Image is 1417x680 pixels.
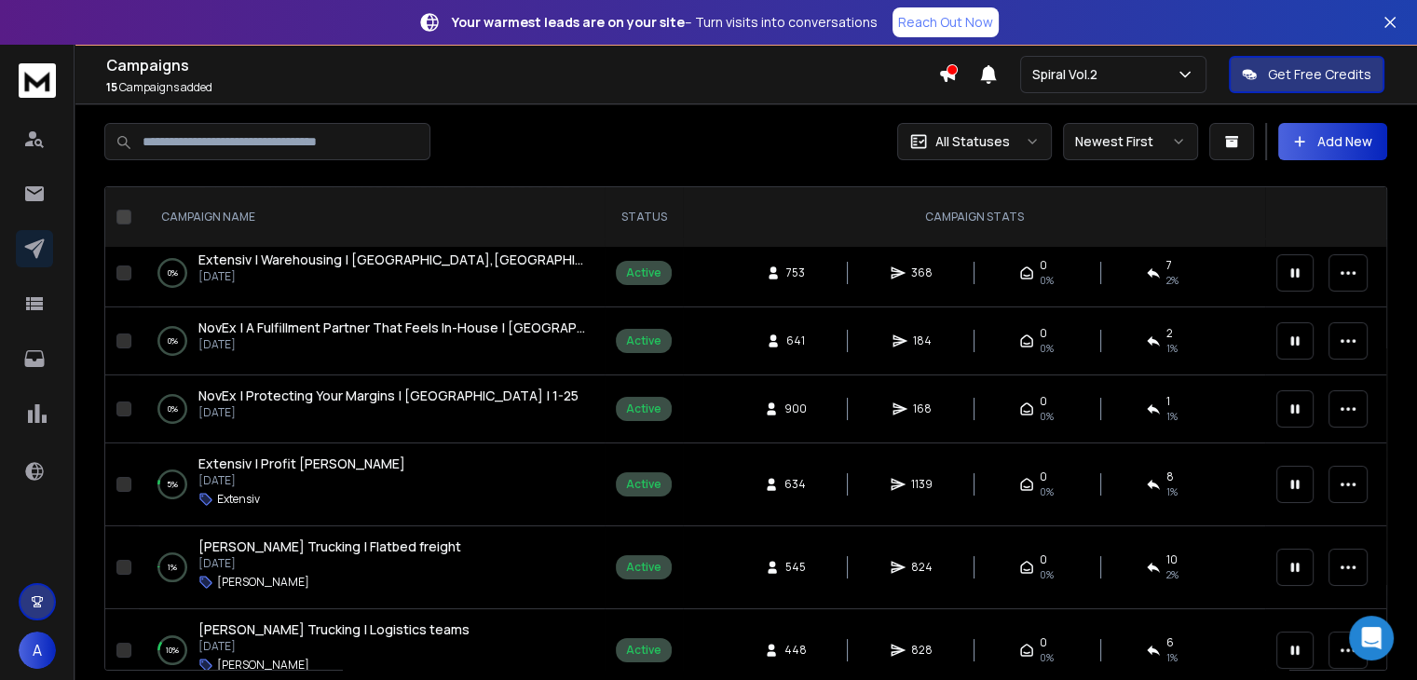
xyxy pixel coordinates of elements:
[1166,258,1172,273] span: 7
[911,560,933,575] span: 824
[198,319,698,336] span: NovEx | A Fulfillment Partner That Feels In-House | [GEOGRAPHIC_DATA] | 25-150
[1166,552,1178,567] span: 10
[911,265,933,280] span: 368
[198,319,586,337] a: NovEx | A Fulfillment Partner That Feels In-House | [GEOGRAPHIC_DATA] | 25-150
[785,560,806,575] span: 545
[1166,326,1173,341] span: 2
[198,455,405,473] a: Extensiv | Profit [PERSON_NAME]
[198,251,586,269] a: Extensiv | Warehousing | [GEOGRAPHIC_DATA],[GEOGRAPHIC_DATA] | 10-100
[198,620,470,638] span: [PERSON_NAME] Trucking | Logistics teams
[167,475,178,494] p: 5 %
[1040,567,1054,582] span: 0%
[626,401,661,416] div: Active
[786,333,805,348] span: 641
[784,401,807,416] span: 900
[217,492,260,507] p: Extensiv
[139,375,605,443] td: 0%NovEx | Protecting Your Margins | [GEOGRAPHIC_DATA] | 1-25[DATE]
[452,13,685,31] strong: Your warmest leads are on your site
[898,13,993,32] p: Reach Out Now
[1040,469,1047,484] span: 0
[139,307,605,375] td: 0%NovEx | A Fulfillment Partner That Feels In-House | [GEOGRAPHIC_DATA] | 25-150[DATE]
[198,387,579,404] span: NovEx | Protecting Your Margins | [GEOGRAPHIC_DATA] | 1-25
[198,455,405,472] span: Extensiv | Profit [PERSON_NAME]
[1040,409,1054,424] span: 0%
[626,560,661,575] div: Active
[1166,650,1178,665] span: 1 %
[913,333,932,348] span: 184
[198,639,470,654] p: [DATE]
[168,558,177,577] p: 1 %
[1166,484,1178,499] span: 1 %
[198,337,586,352] p: [DATE]
[1040,650,1054,665] span: 0%
[911,643,933,658] span: 828
[198,473,405,488] p: [DATE]
[626,333,661,348] div: Active
[198,620,470,639] a: [PERSON_NAME] Trucking | Logistics teams
[1040,635,1047,650] span: 0
[198,387,579,405] a: NovEx | Protecting Your Margins | [GEOGRAPHIC_DATA] | 1-25
[19,632,56,669] button: A
[139,239,605,307] td: 0%Extensiv | Warehousing | [GEOGRAPHIC_DATA],[GEOGRAPHIC_DATA] | 10-100[DATE]
[106,80,938,95] p: Campaigns added
[166,641,179,660] p: 10 %
[935,132,1010,151] p: All Statuses
[19,63,56,98] img: logo
[626,265,661,280] div: Active
[913,401,932,416] span: 168
[198,251,684,268] span: Extensiv | Warehousing | [GEOGRAPHIC_DATA],[GEOGRAPHIC_DATA] | 10-100
[1166,273,1179,288] span: 2 %
[217,658,309,673] p: [PERSON_NAME]
[683,187,1265,248] th: CAMPAIGN STATS
[1166,341,1178,356] span: 1 %
[786,265,805,280] span: 753
[1349,616,1394,660] div: Open Intercom Messenger
[1166,394,1170,409] span: 1
[1278,123,1387,160] button: Add New
[106,54,938,76] h1: Campaigns
[911,477,933,492] span: 1139
[198,537,461,555] span: [PERSON_NAME] Trucking | Flatbed freight
[139,443,605,526] td: 5%Extensiv | Profit [PERSON_NAME][DATE]Extensiv
[1040,484,1054,499] span: 0%
[452,13,878,32] p: – Turn visits into conversations
[784,477,806,492] span: 634
[1268,65,1371,84] p: Get Free Credits
[784,643,807,658] span: 448
[168,400,178,418] p: 0 %
[626,643,661,658] div: Active
[1040,552,1047,567] span: 0
[626,477,661,492] div: Active
[1166,567,1179,582] span: 2 %
[1166,635,1174,650] span: 6
[1040,394,1047,409] span: 0
[168,264,178,282] p: 0 %
[1040,258,1047,273] span: 0
[1229,56,1384,93] button: Get Free Credits
[1166,469,1174,484] span: 8
[1040,273,1054,288] span: 0%
[1063,123,1198,160] button: Newest First
[168,332,178,350] p: 0 %
[198,537,461,556] a: [PERSON_NAME] Trucking | Flatbed freight
[198,269,586,284] p: [DATE]
[605,187,683,248] th: STATUS
[198,556,461,571] p: [DATE]
[106,79,117,95] span: 15
[892,7,999,37] a: Reach Out Now
[139,187,605,248] th: CAMPAIGN NAME
[1166,409,1178,424] span: 1 %
[139,526,605,609] td: 1%[PERSON_NAME] Trucking | Flatbed freight[DATE][PERSON_NAME]
[217,575,309,590] p: [PERSON_NAME]
[1040,326,1047,341] span: 0
[198,405,579,420] p: [DATE]
[1032,65,1105,84] p: Spiral Vol.2
[1040,341,1054,356] span: 0%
